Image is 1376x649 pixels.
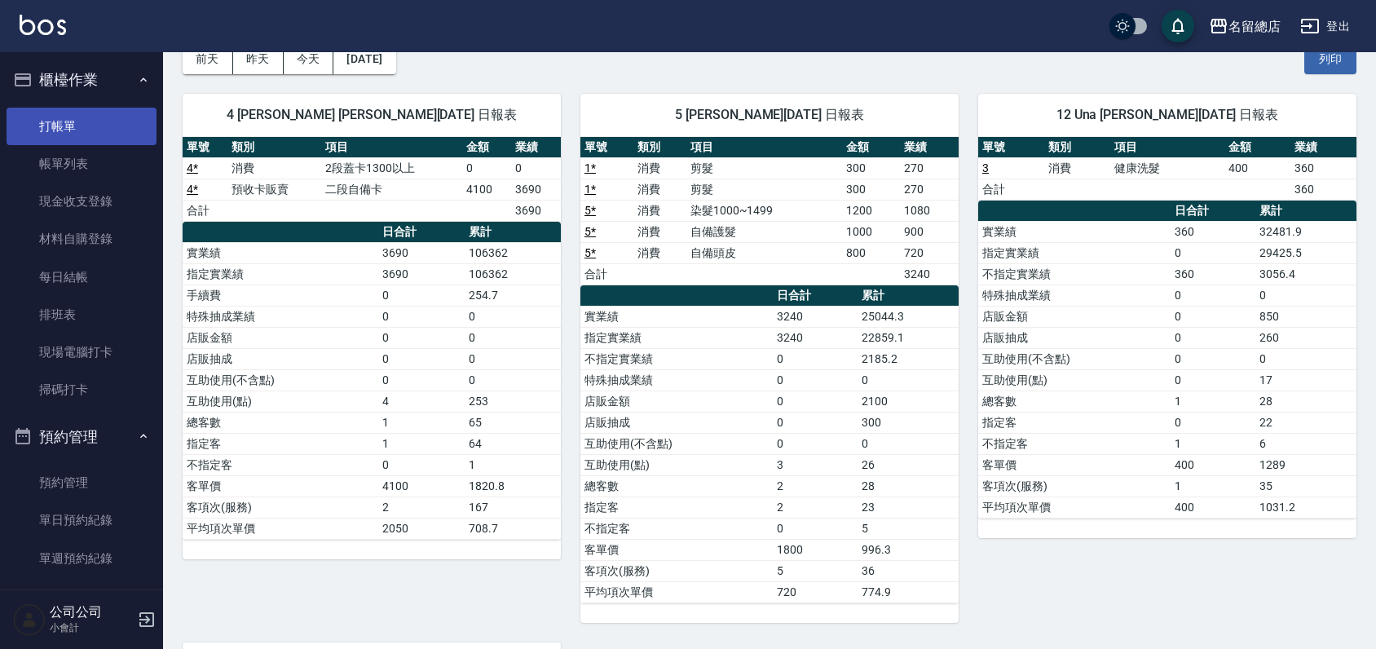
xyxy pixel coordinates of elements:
a: 單週預約紀錄 [7,540,157,577]
th: 累計 [465,222,561,243]
table: a dense table [580,285,959,603]
td: 106362 [465,263,561,285]
td: 3240 [900,263,959,285]
th: 項目 [686,137,842,158]
td: 2 [378,497,465,518]
td: 消費 [633,179,686,200]
td: 270 [900,157,959,179]
th: 金額 [462,137,511,158]
td: 0 [773,518,858,539]
th: 金額 [842,137,901,158]
td: 1 [1171,475,1255,497]
th: 日合計 [1171,201,1255,222]
td: 互助使用(點) [183,391,378,412]
td: 270 [900,179,959,200]
td: 平均項次單價 [978,497,1171,518]
td: 0 [1171,327,1255,348]
td: 3056.4 [1255,263,1356,285]
td: 互助使用(點) [978,369,1171,391]
td: 23 [858,497,959,518]
td: 0 [773,433,858,454]
td: 特殊抽成業績 [183,306,378,327]
td: 253 [465,391,561,412]
td: 64 [465,433,561,454]
td: 22859.1 [858,327,959,348]
a: 掃碼打卡 [7,371,157,408]
td: 0 [378,348,465,369]
td: 36 [858,560,959,581]
td: 3690 [378,263,465,285]
th: 日合計 [378,222,465,243]
td: 客項次(服務) [183,497,378,518]
button: 預約管理 [7,416,157,458]
td: 不指定實業績 [978,263,1171,285]
td: 5 [773,560,858,581]
td: 22 [1255,412,1356,433]
th: 累計 [858,285,959,307]
td: 35 [1255,475,1356,497]
td: 指定客 [978,412,1171,433]
td: 特殊抽成業績 [978,285,1171,306]
table: a dense table [183,222,561,540]
td: 店販金額 [580,391,773,412]
td: 1 [378,433,465,454]
td: 自備頭皮 [686,242,842,263]
td: 消費 [633,200,686,221]
td: 17 [1255,369,1356,391]
td: 0 [465,306,561,327]
td: 774.9 [858,581,959,603]
td: 3240 [773,306,858,327]
th: 業績 [511,137,561,158]
td: 2 [773,497,858,518]
td: 實業績 [183,242,378,263]
td: 指定實業績 [978,242,1171,263]
td: 二段自備卡 [321,179,462,200]
td: 5 [858,518,959,539]
td: 合計 [183,200,227,221]
td: 0 [1171,306,1255,327]
button: 前天 [183,44,233,74]
a: 3 [982,161,989,174]
td: 0 [773,348,858,369]
th: 類別 [633,137,686,158]
td: 1080 [900,200,959,221]
td: 850 [1255,306,1356,327]
td: 客單價 [183,475,378,497]
td: 360 [1290,179,1356,200]
td: 0 [465,348,561,369]
td: 3240 [773,327,858,348]
td: 29425.5 [1255,242,1356,263]
td: 2050 [378,518,465,539]
td: 167 [465,497,561,518]
p: 小會計 [50,620,133,635]
a: 預約管理 [7,464,157,501]
td: 0 [773,369,858,391]
td: 32481.9 [1255,221,1356,242]
a: 帳單列表 [7,145,157,183]
td: 254.7 [465,285,561,306]
td: 不指定實業績 [580,348,773,369]
td: 996.3 [858,539,959,560]
td: 互助使用(不含點) [978,348,1171,369]
td: 2100 [858,391,959,412]
td: 預收卡販賣 [227,179,321,200]
th: 金額 [1224,137,1290,158]
th: 累計 [1255,201,1356,222]
td: 指定實業績 [580,327,773,348]
td: 2段蓋卡1300以上 [321,157,462,179]
a: 打帳單 [7,108,157,145]
td: 0 [1255,285,1356,306]
td: 3690 [511,179,561,200]
td: 300 [842,179,901,200]
td: 不指定客 [183,454,378,475]
th: 項目 [321,137,462,158]
a: 每日結帳 [7,258,157,296]
td: 0 [378,327,465,348]
td: 0 [378,285,465,306]
td: 店販金額 [978,306,1171,327]
a: 單日預約紀錄 [7,501,157,539]
td: 360 [1290,157,1356,179]
td: 1000 [842,221,901,242]
td: 總客數 [978,391,1171,412]
table: a dense table [183,137,561,222]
